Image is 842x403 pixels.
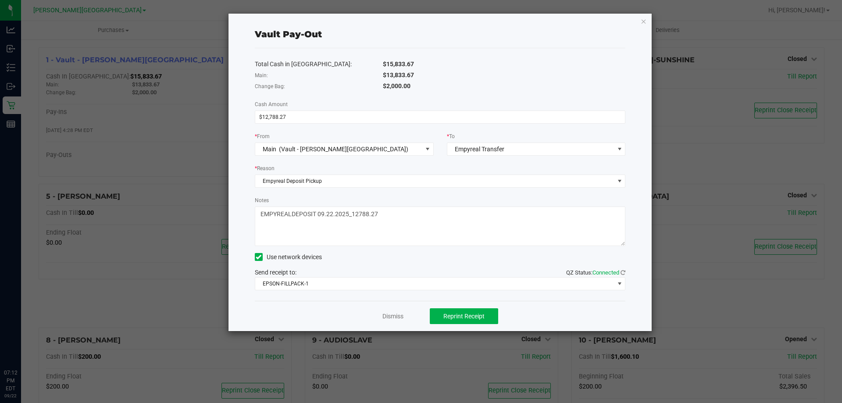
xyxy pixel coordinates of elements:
span: Cash Amount [255,101,288,107]
span: $2,000.00 [383,82,410,89]
a: Dismiss [382,312,403,321]
label: Notes [255,196,269,204]
span: QZ Status: [566,269,625,276]
button: Reprint Receipt [430,308,498,324]
span: Connected [592,269,619,276]
label: To [447,132,455,140]
label: From [255,132,270,140]
span: Total Cash in [GEOGRAPHIC_DATA]: [255,61,352,68]
span: Reprint Receipt [443,313,485,320]
label: Reason [255,164,275,172]
div: Vault Pay-Out [255,28,322,41]
span: Main: [255,72,268,78]
iframe: Resource center [9,333,35,359]
span: Main [263,146,276,153]
span: $15,833.67 [383,61,414,68]
span: Empyreal Deposit Pickup [255,175,614,187]
span: $13,833.67 [383,71,414,78]
label: Use network devices [255,253,322,262]
span: Change Bag: [255,83,285,89]
span: (Vault - [PERSON_NAME][GEOGRAPHIC_DATA]) [279,146,408,153]
span: EPSON-FILLPACK-1 [255,278,614,290]
span: Send receipt to: [255,269,296,276]
span: Empyreal Transfer [455,146,504,153]
iframe: Resource center unread badge [26,332,36,342]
